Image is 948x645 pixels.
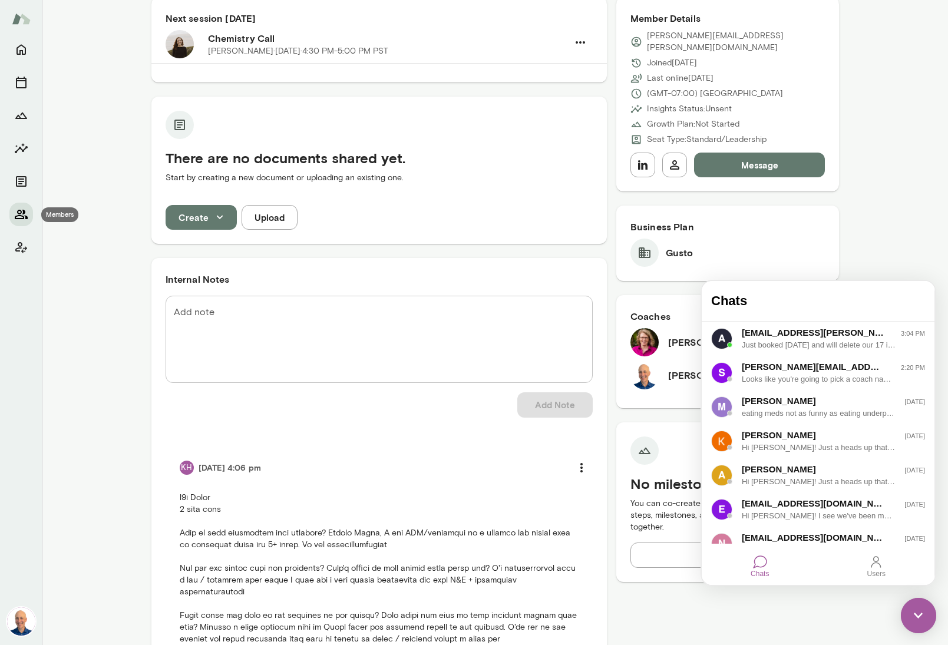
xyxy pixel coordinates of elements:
[12,8,31,30] img: Mento
[630,328,659,356] img: Trina Mays
[9,150,31,171] img: https://mento-space.nyc3.digitaloceanspaces.com/profiles/cln3fkxi1000r0rrt18qg8x3a.png
[182,220,223,227] span: [DATE]
[630,543,825,567] button: Start
[9,218,31,239] img: data:image/png;base64,iVBORw0KGgoAAAANSUhEUgAAAMgAAADICAYAAACtWK6eAAAAAXNSR0IArs4c6QAABwpJREFUeF7...
[40,114,182,127] div: [PERSON_NAME]
[40,216,182,229] div: [EMAIL_ADDRESS][DOMAIN_NAME]
[647,118,739,130] p: Growth Plan: Not Started
[630,220,825,234] h6: Business Plan
[40,92,194,104] div: Looks like you're going to pick a coach named [PERSON_NAME]! You can use this link to set up time...
[182,84,223,90] span: 2:20 PM
[630,361,659,389] img: Mark Lazen
[166,205,237,230] button: Create
[51,274,65,288] div: Chats
[668,335,748,349] h6: [PERSON_NAME]
[666,246,693,260] h6: Gusto
[167,274,181,288] div: Users
[49,288,67,296] div: Chats
[694,153,825,177] button: Message
[9,81,31,102] img: data:image/png;base64,iVBORw0KGgoAAAANSUhEUgAAAMgAAADICAYAAACtWK6eAAAAAXNSR0IArs4c6QAAD3hJREFUeF7...
[9,47,31,68] img: data:image/png;base64,iVBORw0KGgoAAAANSUhEUgAAAMgAAADICAYAAACtWK6eAAAAAXNSR0IArs4c6QAADi9JREFUeF7...
[569,455,594,480] button: more
[182,118,223,124] span: [DATE]
[630,11,825,25] h6: Member Details
[40,195,194,207] div: Hi [PERSON_NAME]! Just a heads up that I will be on vacation for our scheduled 9/15 session. I en...
[182,49,223,56] span: 3:04 PM
[166,172,593,184] p: Start by creating a new document or uploading an existing one.
[40,182,182,195] div: [PERSON_NAME]
[166,288,184,296] div: Users
[668,368,748,382] h6: [PERSON_NAME]
[40,58,194,70] div: Just booked [DATE] and will delete our 17 invite. Thank you!
[40,229,194,241] div: Hi [PERSON_NAME]! I see we've been matched to have a chemistry call. You can use this link to sch...
[647,30,825,54] p: [PERSON_NAME][EMAIL_ADDRESS][PERSON_NAME][DOMAIN_NAME]
[166,148,593,167] h5: There are no documents shared yet.
[9,170,33,193] button: Documents
[647,88,783,100] p: (GMT-07:00) [GEOGRAPHIC_DATA]
[630,309,825,323] h6: Coaches
[647,134,767,145] p: Seat Type: Standard/Leadership
[166,272,593,286] h6: Internal Notes
[182,152,223,158] span: [DATE]
[9,203,33,226] button: Members
[180,461,194,475] div: KH
[208,45,388,57] p: [PERSON_NAME] · [DATE] · 4:30 PM-5:00 PM PST
[9,12,223,28] h4: Chats
[7,607,35,636] img: Mark Lazen
[242,205,298,230] button: Upload
[40,250,182,263] div: [EMAIL_ADDRESS][DOMAIN_NAME]
[9,137,33,160] button: Insights
[9,38,33,61] button: Home
[9,71,33,94] button: Sessions
[647,103,732,115] p: Insights Status: Unsent
[9,236,33,259] button: Client app
[40,45,182,58] div: [EMAIL_ADDRESS][PERSON_NAME][DOMAIN_NAME]
[9,184,31,205] img: data:image/png;base64,iVBORw0KGgoAAAANSUhEUgAAAMgAAADICAYAAACtWK6eAAAAAXNSR0IArs4c6QAADflJREFUeF7...
[40,80,182,92] div: [PERSON_NAME][EMAIL_ADDRESS][PERSON_NAME][DOMAIN_NAME]
[182,186,223,193] span: [DATE]
[40,127,194,138] div: eating meds not as funny as eating underpants (which our dog used to do). Glad he's ok
[199,462,261,474] h6: [DATE] 4:06 pm
[9,104,33,127] button: Growth Plan
[182,254,223,261] span: [DATE]
[630,498,825,533] p: You can co-create the growth plan by adding steps, milestones, and work through things together.
[40,148,182,161] div: [PERSON_NAME]
[9,115,31,137] img: data:image/png;base64,iVBORw0KGgoAAAANSUhEUgAAAMgAAADICAYAAACtWK6eAAAAAXNSR0IArs4c6QAADkVJREFUeF7...
[647,57,697,69] p: Joined [DATE]
[166,11,593,25] h6: Next session [DATE]
[208,31,568,45] h6: Chemistry Call
[630,474,825,493] h5: No milestones in the works
[40,161,194,173] div: Hi [PERSON_NAME]! Just a heads up that I will be on vacation for our scheduled 9/15 session. I en...
[9,252,31,273] img: data:image/png;base64,iVBORw0KGgoAAAANSUhEUgAAAMgAAADICAYAAACtWK6eAAAAAXNSR0IArs4c6QAAC0lJREFUeF7...
[647,72,714,84] p: Last online [DATE]
[41,207,78,222] div: Members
